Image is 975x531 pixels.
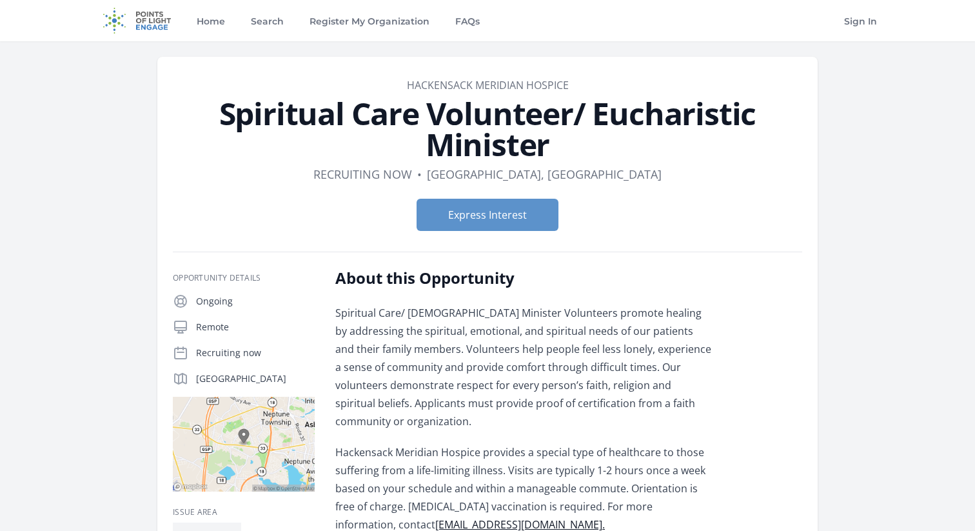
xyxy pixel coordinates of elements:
div: • [417,165,422,183]
dd: [GEOGRAPHIC_DATA], [GEOGRAPHIC_DATA] [427,165,662,183]
dd: Recruiting now [313,165,412,183]
h1: Spiritual Care Volunteer/ Eucharistic Minister [173,98,802,160]
button: Express Interest [417,199,558,231]
p: Ongoing [196,295,315,308]
a: Hackensack Meridian Hospice [407,78,569,92]
p: Spiritual Care/ [DEMOGRAPHIC_DATA] Minister Volunteers promote healing by addressing the spiritua... [335,304,713,430]
p: Remote [196,321,315,334]
p: Recruiting now [196,346,315,359]
h3: Issue area [173,507,315,517]
h3: Opportunity Details [173,273,315,283]
p: [GEOGRAPHIC_DATA] [196,372,315,385]
img: Map [173,397,315,492]
h2: About this Opportunity [335,268,713,288]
